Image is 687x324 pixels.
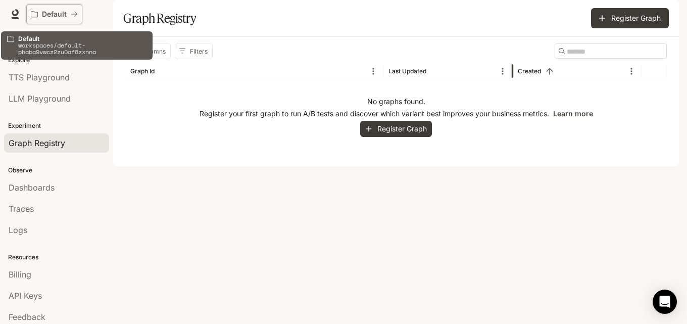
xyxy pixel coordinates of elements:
[123,8,196,28] h1: Graph Registry
[42,10,67,19] p: Default
[18,35,146,42] p: Default
[175,43,213,59] button: Show filters
[653,290,677,314] div: Open Intercom Messenger
[624,64,639,79] button: Menu
[130,67,155,75] div: Graph Id
[200,109,593,119] p: Register your first graph to run A/B tests and discover which variant best improves your business...
[553,109,593,118] a: Learn more
[555,43,667,59] div: Search
[495,64,510,79] button: Menu
[26,4,82,24] button: All workspaces
[18,42,146,55] p: workspaces/default-phaba9vwcz2zu0af8zxnna
[388,67,426,75] div: Last Updated
[542,64,557,79] button: Sort
[518,67,541,75] div: Created
[591,8,669,28] button: Register Graph
[366,64,381,79] button: Menu
[367,97,425,107] p: No graphs found.
[156,64,171,79] button: Sort
[427,64,443,79] button: Sort
[360,121,432,137] button: Register Graph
